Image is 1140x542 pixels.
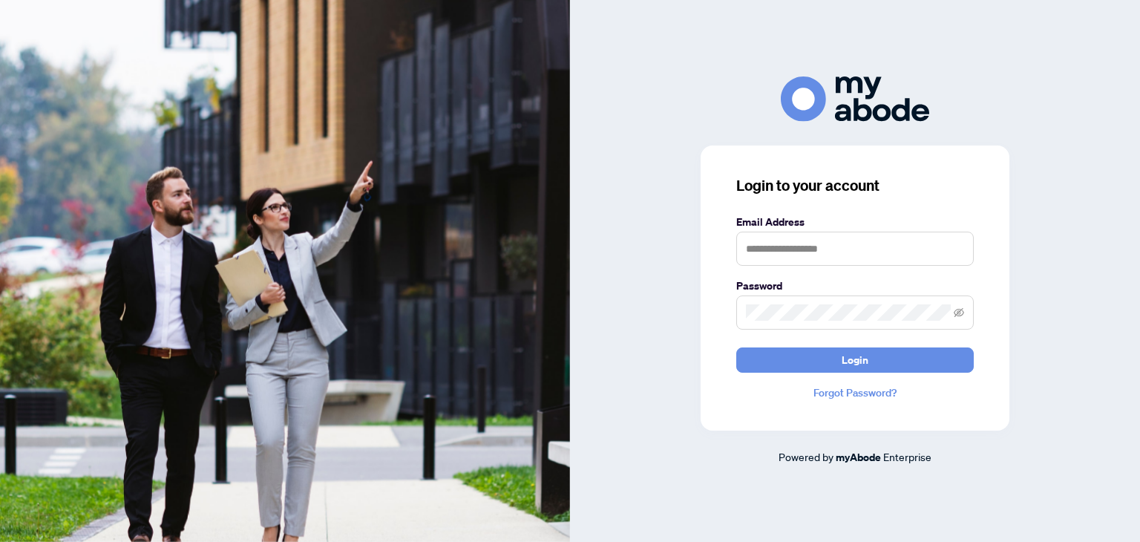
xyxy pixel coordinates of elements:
label: Password [736,278,974,294]
a: Forgot Password? [736,385,974,401]
h3: Login to your account [736,175,974,196]
span: Login [842,348,868,372]
a: myAbode [836,449,881,466]
button: Login [736,347,974,373]
label: Email Address [736,214,974,230]
span: Powered by [779,450,833,463]
img: ma-logo [781,76,929,122]
span: eye-invisible [954,307,964,318]
span: Enterprise [883,450,931,463]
